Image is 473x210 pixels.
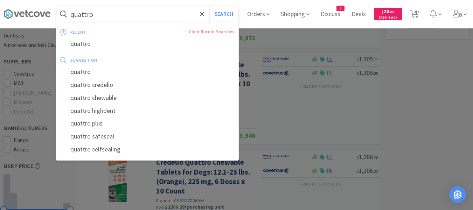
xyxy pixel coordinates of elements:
[209,6,238,22] button: Search
[56,143,238,156] div: quattro selfsealing
[449,186,466,203] div: Open Intercom Messenger
[349,11,369,18] a: Deals
[56,38,238,50] div: quattro
[318,11,343,18] a: Discuss8
[408,12,422,18] a: 4
[189,29,234,35] a: Clear Recent Searches
[378,16,398,20] span: Cash Back
[56,66,238,79] div: quattro
[337,6,344,11] span: 8
[70,27,138,38] div: recent
[56,79,238,92] div: quattro credelio
[382,8,394,15] span: 24
[56,104,238,117] div: quattro highdent
[382,10,383,14] span: $
[374,5,402,23] a: $24.00Cash Back
[389,10,394,14] span: . 00
[70,55,166,66] div: suggestion
[56,130,238,143] div: quattro safeseal
[56,117,238,130] div: quattro plus
[56,6,238,22] input: Search by item, sku, manufacturer, ingredient, size...
[56,92,238,104] div: quattro chewable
